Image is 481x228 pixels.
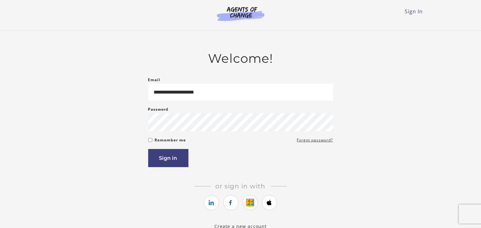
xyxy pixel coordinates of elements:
[148,76,161,84] label: Email
[243,195,258,210] a: https://courses.thinkific.com/users/auth/google?ss%5Breferral%5D=&ss%5Buser_return_to%5D=&ss%5Bvi...
[155,136,186,144] label: Remember me
[262,195,277,210] a: https://courses.thinkific.com/users/auth/apple?ss%5Breferral%5D=&ss%5Buser_return_to%5D=&ss%5Bvis...
[148,51,333,66] h2: Welcome!
[297,136,333,144] a: Forgot password?
[223,195,238,210] a: https://courses.thinkific.com/users/auth/facebook?ss%5Breferral%5D=&ss%5Buser_return_to%5D=&ss%5B...
[148,106,169,113] label: Password
[204,195,219,210] a: https://courses.thinkific.com/users/auth/linkedin?ss%5Breferral%5D=&ss%5Buser_return_to%5D=&ss%5B...
[148,149,188,167] button: Sign in
[210,6,271,21] img: Agents of Change Logo
[405,8,423,15] a: Sign In
[211,182,271,190] span: Or sign in with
